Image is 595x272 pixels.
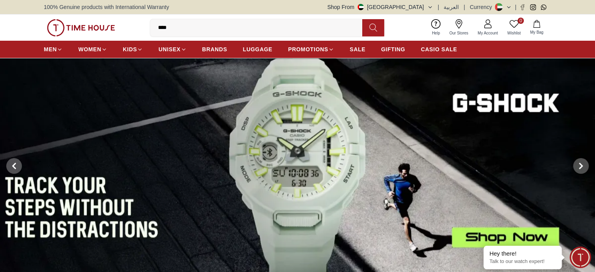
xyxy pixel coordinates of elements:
span: GIFTING [381,45,405,53]
a: KIDS [123,42,143,56]
span: Our Stores [446,30,471,36]
span: PROMOTIONS [288,45,328,53]
a: Our Stores [445,18,473,38]
a: PROMOTIONS [288,42,334,56]
span: | [515,3,516,11]
a: Instagram [530,4,536,10]
button: العربية [444,3,459,11]
img: United Arab Emirates [358,4,364,10]
span: | [438,3,439,11]
span: MEN [44,45,57,53]
a: GIFTING [381,42,405,56]
a: Facebook [520,4,525,10]
a: UNISEX [158,42,186,56]
span: 100% Genuine products with International Warranty [44,3,169,11]
span: | [464,3,465,11]
span: CASIO SALE [421,45,457,53]
img: ... [47,19,115,36]
a: WOMEN [78,42,107,56]
div: Currency [470,3,495,11]
div: Hey there! [489,250,556,258]
a: CASIO SALE [421,42,457,56]
span: 0 [518,18,524,24]
button: Shop From[GEOGRAPHIC_DATA] [327,3,433,11]
a: MEN [44,42,63,56]
span: My Bag [527,29,546,35]
a: Whatsapp [541,4,546,10]
span: SALE [350,45,365,53]
span: Help [429,30,443,36]
span: My Account [475,30,501,36]
span: Wishlist [504,30,524,36]
p: Talk to our watch expert! [489,258,556,265]
a: Help [427,18,445,38]
a: 0Wishlist [503,18,525,38]
span: BRANDS [202,45,227,53]
a: SALE [350,42,365,56]
button: My Bag [525,18,548,37]
span: LUGGAGE [243,45,273,53]
span: UNISEX [158,45,180,53]
a: BRANDS [202,42,227,56]
span: KIDS [123,45,137,53]
div: Chat Widget [570,247,591,268]
span: WOMEN [78,45,101,53]
a: LUGGAGE [243,42,273,56]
